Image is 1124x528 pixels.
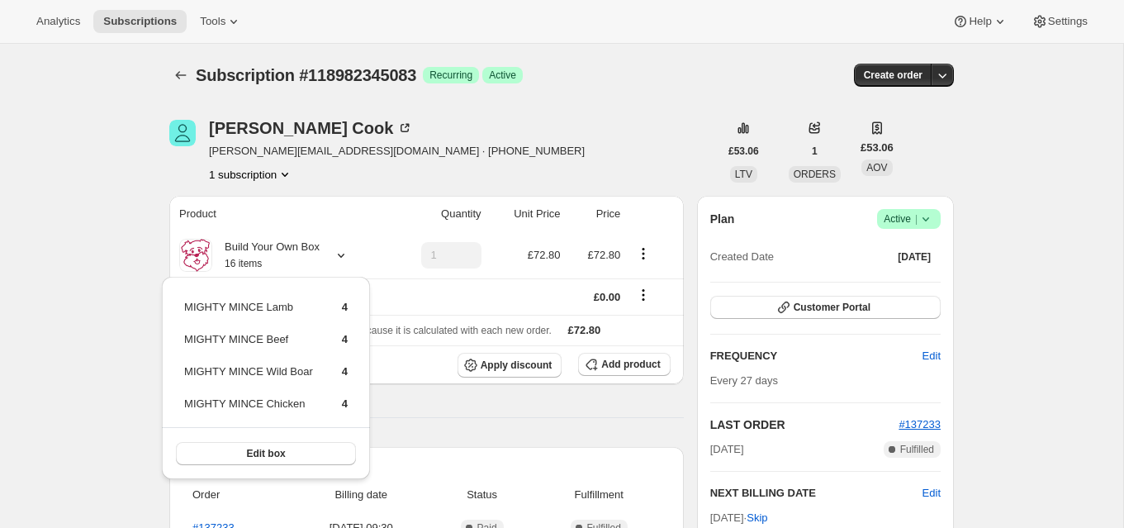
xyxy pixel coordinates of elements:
td: MIGHTY MINCE Beef [183,331,314,361]
button: Help [942,10,1017,33]
span: Edit box [246,447,285,460]
span: Apply discount [481,359,553,372]
span: AOV [866,162,887,174]
button: Edit [922,485,941,502]
div: [PERSON_NAME] Cook [209,120,413,136]
span: Help [969,15,991,28]
th: Order [183,477,291,513]
span: Fulfillment [538,487,661,503]
td: MIGHTY MINCE Wild Boar [183,363,314,393]
h2: LAST ORDER [710,416,899,433]
span: LTV [735,169,752,180]
span: 4 [342,397,348,410]
th: Unit Price [486,196,566,232]
span: [PERSON_NAME][EMAIL_ADDRESS][DOMAIN_NAME] · [PHONE_NUMBER] [209,143,585,159]
span: Subscription #118982345083 [196,66,416,84]
span: | [915,212,918,226]
span: Tools [200,15,225,28]
button: Product actions [209,166,293,183]
h2: Plan [710,211,735,227]
span: Billing date [296,487,426,503]
span: 4 [342,333,348,345]
span: Every 27 days [710,374,778,387]
span: £53.06 [861,140,894,156]
span: Holly Cook [169,120,196,146]
span: Recurring [429,69,472,82]
button: Settings [1022,10,1098,33]
a: #137233 [899,418,941,430]
span: Subscriptions [103,15,177,28]
span: Active [884,211,934,227]
span: Edit [922,348,941,364]
span: £72.80 [528,249,561,261]
th: Product [169,196,387,232]
button: Tools [190,10,252,33]
span: Skip [747,510,767,526]
span: Created Date [710,249,774,265]
h2: NEXT BILLING DATE [710,485,922,502]
span: Analytics [36,15,80,28]
span: £53.06 [728,145,759,158]
h2: Payment attempts [183,460,671,477]
button: Shipping actions [630,286,657,304]
button: Analytics [26,10,90,33]
img: product img [179,239,212,272]
td: MIGHTY MINCE Chicken [183,395,314,426]
div: Build Your Own Box [212,239,320,272]
button: Subscriptions [93,10,187,33]
button: Apply discount [458,353,562,378]
button: [DATE] [888,245,941,269]
small: 16 items [225,258,262,269]
th: Price [566,196,626,232]
span: £72.80 [588,249,621,261]
span: 4 [342,365,348,378]
td: MIGHTY MINCE Lamb [183,298,314,329]
th: Quantity [387,196,486,232]
span: Status [436,487,527,503]
button: Subscriptions [169,64,192,87]
span: [DATE] [898,250,931,264]
span: 4 [342,301,348,313]
span: Create order [864,69,922,82]
button: 1 [802,140,828,163]
span: [DATE] · [710,511,768,524]
span: 1 [812,145,818,158]
h2: FREQUENCY [710,348,922,364]
button: Customer Portal [710,296,941,319]
button: Product actions [630,245,657,263]
button: Edit [913,343,951,369]
button: Add product [578,353,670,376]
span: [DATE] [710,441,744,458]
span: Fulfilled [900,443,934,456]
span: £72.80 [568,324,601,336]
span: ORDERS [794,169,836,180]
span: Active [489,69,516,82]
button: £53.06 [719,140,769,163]
button: Edit box [176,442,356,465]
span: Settings [1048,15,1088,28]
span: £0.00 [594,291,621,303]
button: Create order [854,64,932,87]
span: Add product [601,358,660,371]
span: Customer Portal [794,301,870,314]
button: #137233 [899,416,941,433]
